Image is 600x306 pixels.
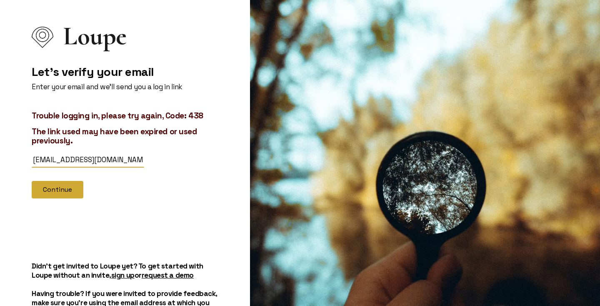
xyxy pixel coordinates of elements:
[32,82,218,91] p: Enter your email and we'll send you a log in link
[32,65,218,79] h2: Let's verify your email
[63,32,127,41] span: Loupe
[111,271,135,280] a: sign up
[32,152,144,168] input: Email Address
[32,27,53,48] img: Loupe Logo
[32,127,218,145] p: The link used may have been expired or used previously.
[32,181,83,198] button: Continue
[32,111,218,120] p: Trouble logging in, please try again, Code: 438
[142,271,194,280] a: request a demo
